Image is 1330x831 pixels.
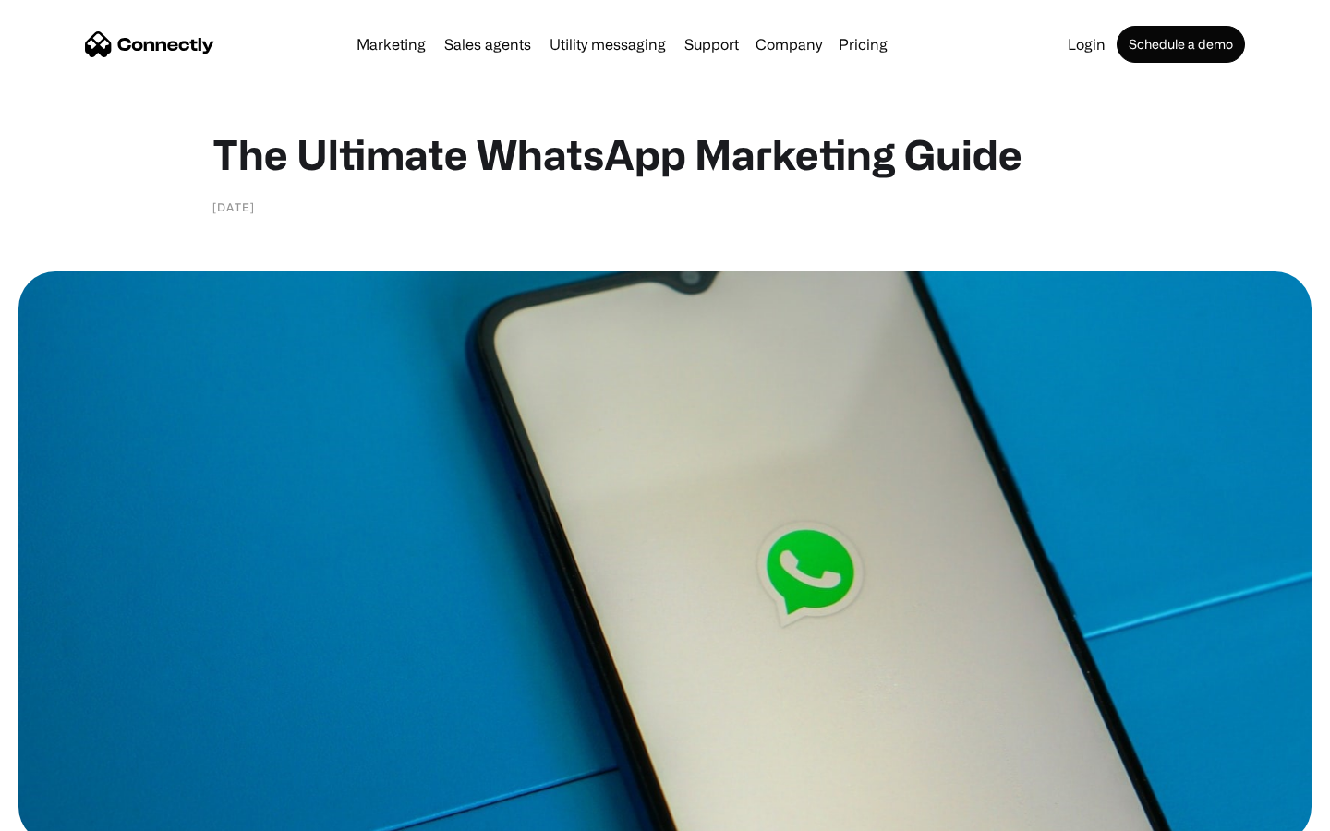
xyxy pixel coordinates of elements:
[756,31,822,57] div: Company
[37,799,111,825] ul: Language list
[1060,37,1113,52] a: Login
[677,37,746,52] a: Support
[437,37,538,52] a: Sales agents
[212,198,255,216] div: [DATE]
[212,129,1118,179] h1: The Ultimate WhatsApp Marketing Guide
[1117,26,1245,63] a: Schedule a demo
[18,799,111,825] aside: Language selected: English
[349,37,433,52] a: Marketing
[831,37,895,52] a: Pricing
[542,37,673,52] a: Utility messaging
